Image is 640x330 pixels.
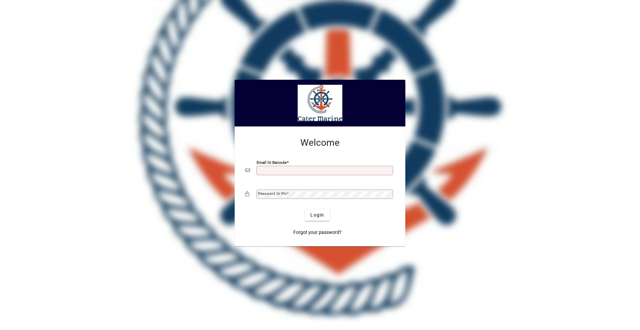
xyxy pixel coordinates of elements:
[258,191,287,196] mat-label: Password or Pin
[310,212,324,219] span: Login
[257,160,287,165] mat-label: Email or Barcode
[293,229,342,236] span: Forgot your password?
[291,226,344,238] a: Forgot your password?
[245,137,395,148] h2: Welcome
[305,209,329,221] button: Login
